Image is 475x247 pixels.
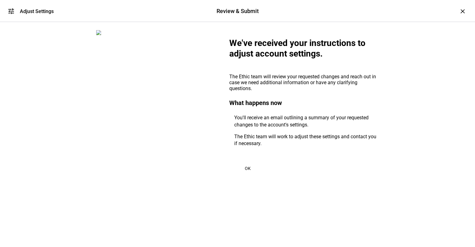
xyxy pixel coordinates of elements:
button: OK [229,162,267,175]
span: OK [245,166,251,171]
img: report-zero.png [96,30,101,35]
mat-icon: tune [7,7,15,15]
div: × [458,6,468,16]
li: The Ethic team will work to adjust these settings and contact you if necessary. [229,133,380,147]
li: You'll receive an email outlining a summary of your requested changes to the account's settings. [229,114,380,128]
div: The Ethic team will review your requested changes and reach out in case we need additional inform... [229,74,380,91]
div: What happens now [229,96,380,109]
div: We've received your instructions to adjust account settings. [229,38,380,59]
div: Adjust Settings [20,8,54,14]
div: Review & Submit [217,7,259,15]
